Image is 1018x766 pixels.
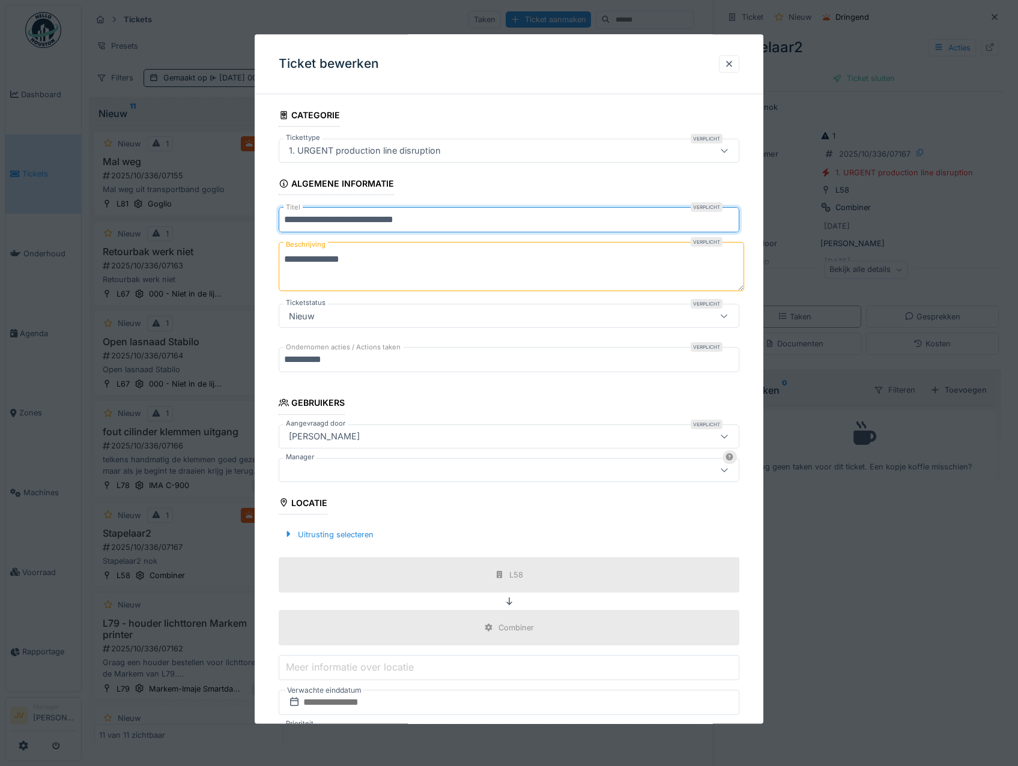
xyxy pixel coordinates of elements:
div: 1. URGENT production line disruption [284,145,446,158]
div: Uitrusting selecteren [279,526,378,543]
div: [PERSON_NAME] [284,430,365,443]
div: Algemene informatie [279,175,395,196]
div: Combiner [498,622,534,633]
div: Categorie [279,106,341,127]
div: Gebruikers [279,394,345,415]
label: Ticketstatus [283,298,328,309]
label: Verwachte einddatum [286,684,363,697]
h3: Ticket bewerken [279,56,379,71]
div: Verplicht [691,203,723,213]
label: Prioriteit [283,719,316,729]
label: Titel [283,203,303,213]
label: Beschrijving [283,238,328,253]
div: Nieuw [284,310,320,323]
label: Meer informatie over locatie [283,660,416,675]
label: Tickettype [283,133,323,143]
div: Verplicht [691,300,723,309]
div: Verplicht [691,420,723,429]
div: Locatie [279,494,328,514]
div: Verplicht [691,238,723,247]
label: Ondernomen acties / Actions taken [283,343,403,353]
div: L58 [509,569,523,581]
div: Verplicht [691,134,723,144]
label: Manager [283,452,317,462]
label: Aangevraagd door [283,418,348,429]
div: Verplicht [691,343,723,352]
